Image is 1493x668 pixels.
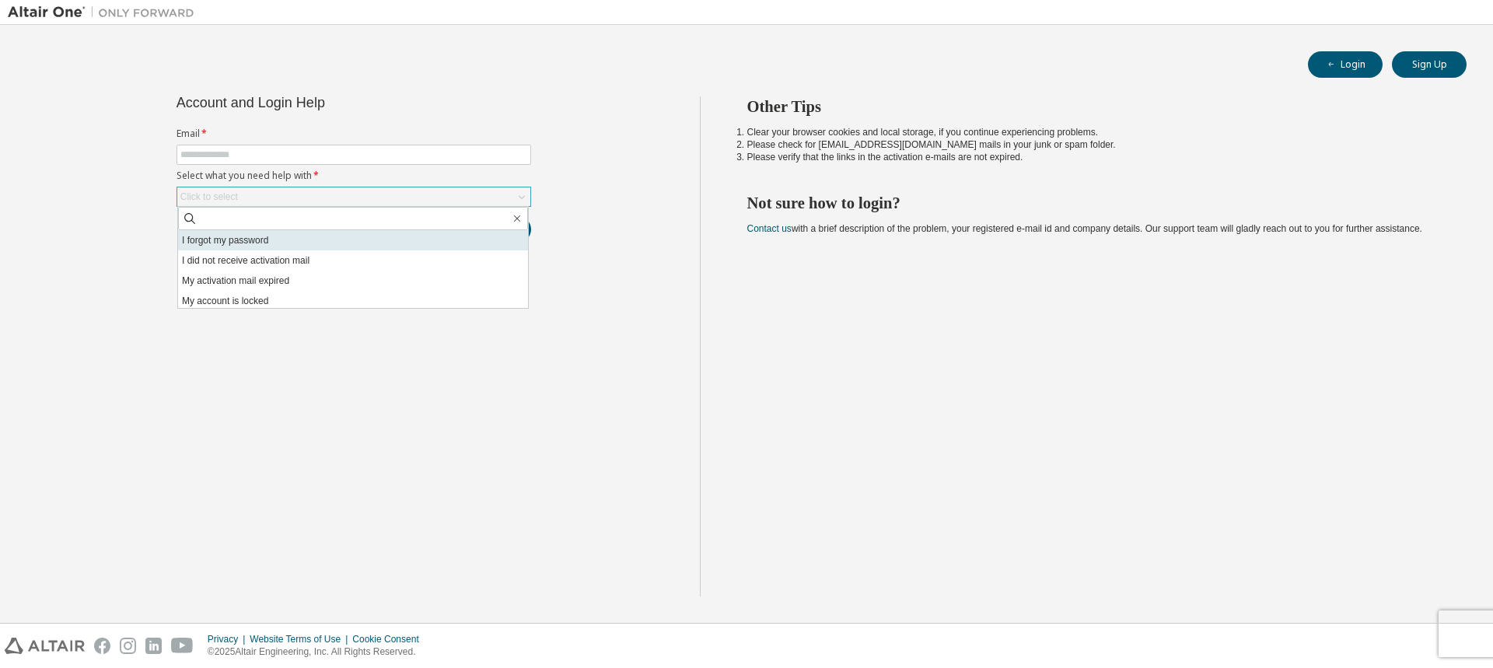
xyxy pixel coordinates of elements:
[94,638,110,654] img: facebook.svg
[177,128,531,140] label: Email
[747,151,1439,163] li: Please verify that the links in the activation e-mails are not expired.
[747,193,1439,213] h2: Not sure how to login?
[171,638,194,654] img: youtube.svg
[145,638,162,654] img: linkedin.svg
[352,633,428,645] div: Cookie Consent
[747,223,792,234] a: Contact us
[250,633,352,645] div: Website Terms of Use
[120,638,136,654] img: instagram.svg
[178,230,528,250] li: I forgot my password
[747,223,1422,234] span: with a brief description of the problem, your registered e-mail id and company details. Our suppo...
[5,638,85,654] img: altair_logo.svg
[180,191,238,203] div: Click to select
[1392,51,1467,78] button: Sign Up
[747,138,1439,151] li: Please check for [EMAIL_ADDRESS][DOMAIN_NAME] mails in your junk or spam folder.
[177,187,530,206] div: Click to select
[177,96,460,109] div: Account and Login Help
[8,5,202,20] img: Altair One
[208,633,250,645] div: Privacy
[747,96,1439,117] h2: Other Tips
[1308,51,1383,78] button: Login
[208,645,428,659] p: © 2025 Altair Engineering, Inc. All Rights Reserved.
[177,170,531,182] label: Select what you need help with
[747,126,1439,138] li: Clear your browser cookies and local storage, if you continue experiencing problems.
